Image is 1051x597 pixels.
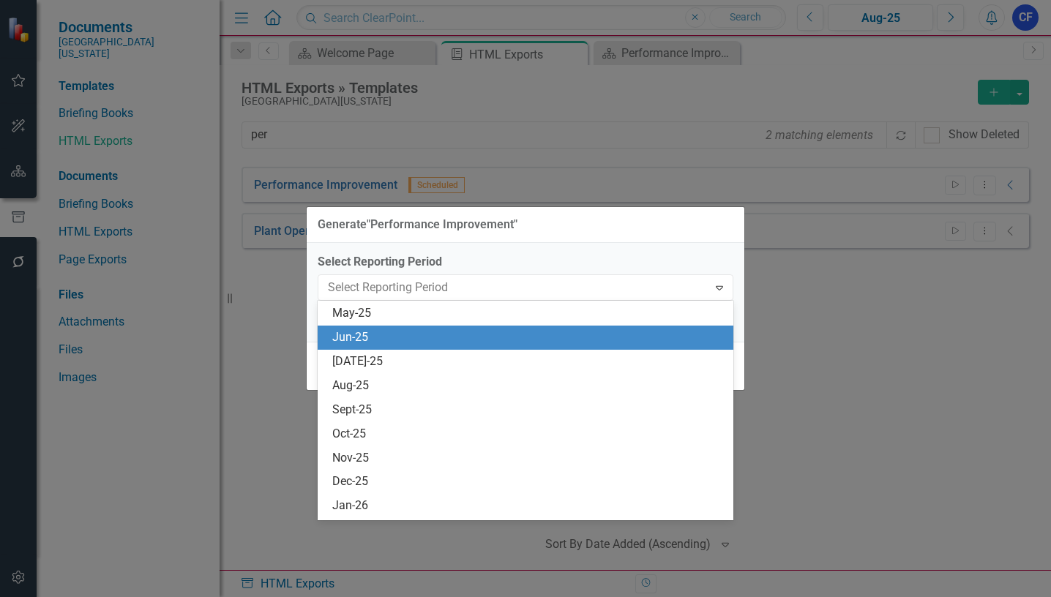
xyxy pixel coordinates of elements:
div: Sept-25 [332,402,725,418]
div: May-25 [332,305,725,322]
div: Jan-26 [332,497,725,514]
label: Select Reporting Period [318,254,733,271]
div: Nov-25 [332,450,725,467]
div: Jun-25 [332,329,725,346]
div: Generate " Performance Improvement " [318,218,517,231]
div: Oct-25 [332,426,725,443]
div: [DATE]-25 [332,353,725,370]
div: Dec-25 [332,473,725,490]
div: Aug-25 [332,378,725,394]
